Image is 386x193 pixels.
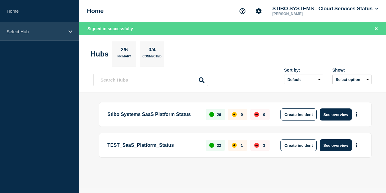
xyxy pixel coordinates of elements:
p: 2/6 [119,47,130,55]
button: Account settings [252,5,265,18]
button: More actions [353,109,361,120]
div: up [209,112,214,117]
div: affected [232,112,237,117]
p: Stibo Systems SaaS Platform Status [107,108,199,121]
button: Select option [332,75,372,84]
p: 26 [217,112,221,117]
input: Search Hubs [93,74,208,86]
p: 0 [263,112,265,117]
div: Sort by: [284,68,323,72]
button: Support [236,5,249,18]
p: 22 [217,143,221,148]
p: Primary [117,55,131,61]
div: Show: [332,68,372,72]
button: Close banner [372,25,380,32]
select: Sort by [284,75,323,84]
p: Select Hub [7,29,65,34]
p: 0/4 [146,47,158,55]
span: Signed in successfully [87,26,133,31]
h2: Hubs [90,50,109,58]
p: 1 [241,143,243,148]
button: Create incident [280,139,317,151]
button: More actions [353,140,361,151]
button: See overview [320,108,352,121]
h1: Home [87,8,104,14]
p: 0 [241,112,243,117]
p: TEST_SaaS_Platform_Status [107,139,199,151]
button: See overview [320,139,352,151]
button: STIBO SYSTEMS - Cloud Services Status [271,6,379,12]
button: Create incident [280,108,317,121]
div: affected [232,143,237,148]
div: up [209,143,214,148]
p: Connected [142,55,161,61]
p: [PERSON_NAME] [271,12,334,16]
p: 3 [263,143,265,148]
div: down [254,143,259,148]
div: down [254,112,259,117]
